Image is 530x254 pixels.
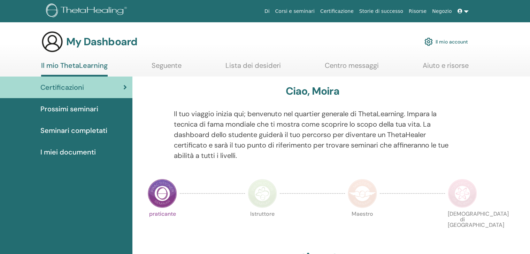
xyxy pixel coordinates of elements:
[174,109,451,161] p: Il tuo viaggio inizia qui; benvenuto nel quartier generale di ThetaLearning. Impara la tecnica di...
[286,85,339,97] h3: Ciao, Moira
[41,61,108,77] a: Il mio ThetaLearning
[248,211,277,240] p: Istruttore
[348,211,377,240] p: Maestro
[423,61,469,75] a: Aiuto e risorse
[325,61,379,75] a: Centro messaggi
[348,179,377,208] img: Master
[40,104,98,114] span: Prossimi seminari
[406,5,429,18] a: Risorse
[148,179,177,208] img: Practitioner
[356,5,406,18] a: Storie di successo
[148,211,177,240] p: praticante
[448,211,477,240] p: [DEMOGRAPHIC_DATA] di [GEOGRAPHIC_DATA]
[429,5,454,18] a: Negozio
[40,125,107,136] span: Seminari completati
[40,147,96,157] span: I miei documenti
[448,179,477,208] img: Certificate of Science
[41,31,63,53] img: generic-user-icon.jpg
[272,5,317,18] a: Corsi e seminari
[317,5,356,18] a: Certificazione
[424,34,468,49] a: Il mio account
[152,61,182,75] a: Seguente
[40,82,84,93] span: Certificazioni
[225,61,281,75] a: Lista dei desideri
[424,36,433,48] img: cog.svg
[66,35,137,48] h3: My Dashboard
[248,179,277,208] img: Instructor
[46,3,129,19] img: logo.png
[262,5,272,18] a: Di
